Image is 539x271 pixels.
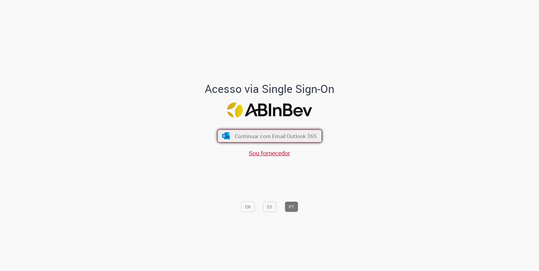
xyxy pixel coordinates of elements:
h1: Acesso via Single Sign-On [184,83,356,95]
button: ícone Azure/Microsoft 360 Continuar com Email Outlook 365 [217,129,322,142]
img: Logo ABInBev [227,103,312,118]
button: EN [241,202,255,212]
a: Sou fornecedor [249,149,290,157]
img: ícone Azure/Microsoft 360 [221,133,230,139]
button: PT [285,202,298,212]
button: ES [263,202,276,212]
span: Continuar com Email Outlook 365 [234,132,316,139]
